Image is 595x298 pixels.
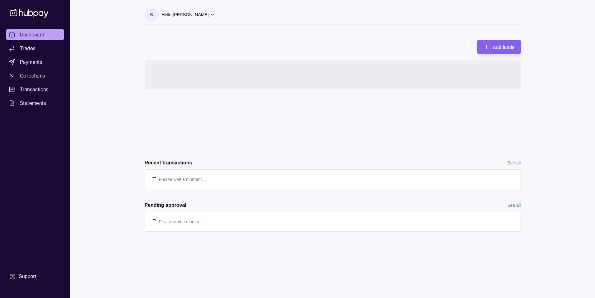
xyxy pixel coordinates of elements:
[507,159,521,166] a: See all
[159,218,206,225] p: Please wait a moment…
[162,11,209,18] p: Hello, [PERSON_NAME]
[20,99,46,107] span: Statements
[6,84,64,95] a: Transactions
[6,29,64,40] a: Dashboard
[6,270,64,283] a: Support
[507,202,521,209] a: See all
[6,56,64,68] a: Payments
[20,72,45,79] span: Collections
[6,97,64,109] a: Statements
[6,70,64,81] a: Collections
[145,159,192,166] h2: Recent transactions
[145,202,186,209] h2: Pending approval
[6,43,64,54] a: Trades
[20,58,42,66] span: Payments
[150,11,153,18] p: S
[20,86,49,93] span: Transactions
[493,45,514,50] span: Add funds
[477,40,521,54] button: Add funds
[19,273,36,280] div: Support
[20,31,45,38] span: Dashboard
[20,45,36,52] span: Trades
[159,176,206,183] p: Please wait a moment…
